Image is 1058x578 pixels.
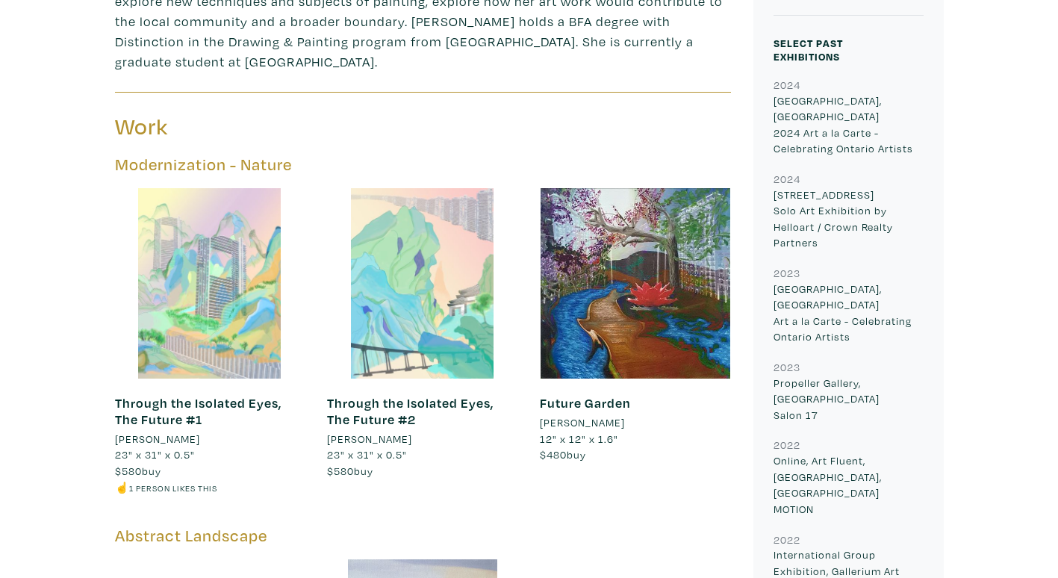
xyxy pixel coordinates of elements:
h5: Abstract Landscape [115,526,731,546]
a: [PERSON_NAME] [327,431,517,447]
li: ☝️ [115,479,305,496]
span: buy [115,464,161,478]
p: [STREET_ADDRESS] Solo Art Exhibition by Helloart / Crown Realty Partners [774,187,924,251]
small: 2023 [774,360,800,374]
a: [PERSON_NAME] [540,414,730,431]
span: buy [327,464,373,478]
small: 2022 [774,438,800,452]
p: Propeller Gallery, [GEOGRAPHIC_DATA] Salon 17 [774,375,924,423]
a: Future Garden [540,394,631,411]
a: [PERSON_NAME] [115,431,305,447]
small: 2024 [774,78,800,92]
span: 12" x 12" x 1.6" [540,432,618,446]
span: $580 [327,464,354,478]
p: [GEOGRAPHIC_DATA], [GEOGRAPHIC_DATA] 2024 Art a la Carte - Celebrating Ontario Artists [774,93,924,157]
h3: Work [115,113,412,141]
small: 2024 [774,172,800,186]
span: $480 [540,447,567,462]
li: [PERSON_NAME] [327,431,412,447]
small: 2023 [774,266,800,280]
a: Through the Isolated Eyes, The Future #2 [327,394,494,428]
li: [PERSON_NAME] [540,414,625,431]
small: 1 person likes this [129,482,217,494]
small: 2022 [774,532,800,547]
li: [PERSON_NAME] [115,431,200,447]
p: Online, Art Fluent, [GEOGRAPHIC_DATA], [GEOGRAPHIC_DATA] MOTION [774,453,924,517]
p: [GEOGRAPHIC_DATA], [GEOGRAPHIC_DATA] Art a la Carte - Celebrating Ontario Artists [774,281,924,345]
a: Through the Isolated Eyes, The Future #1 [115,394,281,428]
h5: Modernization - Nature [115,155,731,175]
small: Select Past Exhibitions [774,36,843,63]
span: 23" x 31" x 0.5" [115,447,195,462]
span: $580 [115,464,142,478]
span: 23" x 31" x 0.5" [327,447,407,462]
span: buy [540,447,586,462]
